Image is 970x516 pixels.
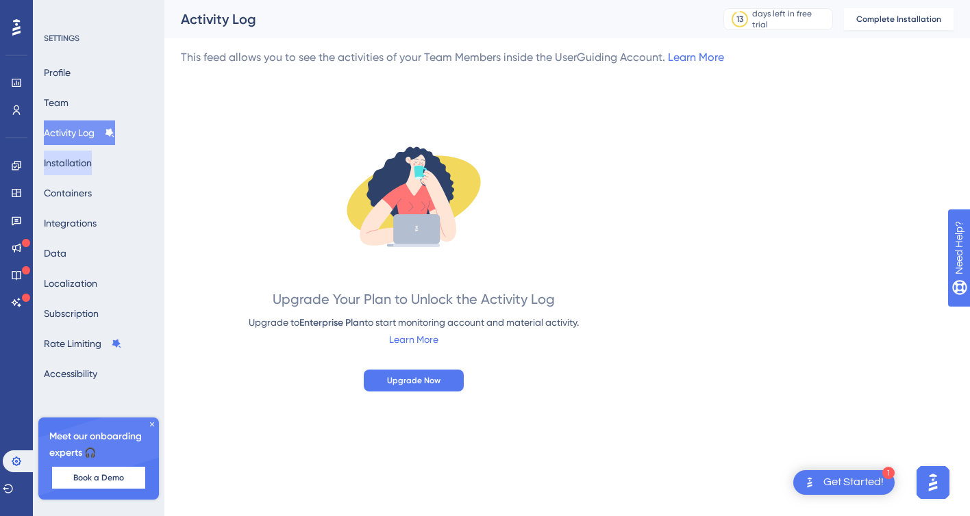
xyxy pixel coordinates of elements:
[49,428,148,461] span: Meet our onboarding experts 🎧
[801,474,818,491] img: launcher-image-alternative-text
[912,462,954,503] iframe: UserGuiding AI Assistant Launcher
[273,289,555,309] div: Upgrade Your Plan to Unlock the Activity Log
[668,51,724,64] a: Learn More
[181,10,689,29] div: Activity Log
[44,60,71,85] button: Profile
[823,475,884,490] div: Get Started!
[389,334,438,345] a: Learn More
[52,467,145,489] button: Book a Demo
[736,14,743,25] div: 13
[299,317,364,328] span: Enterprise Plan
[387,375,440,386] span: Upgrade Now
[44,181,92,205] button: Containers
[44,271,97,296] button: Localization
[44,151,92,175] button: Installation
[44,33,155,44] div: SETTINGS
[844,8,954,30] button: Complete Installation
[44,211,97,235] button: Integrations
[73,472,124,483] span: Book a Demo
[44,241,66,266] button: Data
[32,3,86,20] span: Need Help?
[44,90,69,115] button: Team
[44,120,115,145] button: Activity Log
[882,467,895,479] div: 1
[856,14,941,25] span: Complete Installation
[364,370,464,391] button: Upgrade Now
[44,331,122,356] button: Rate Limiting
[44,301,99,326] button: Subscription
[249,314,579,331] div: Upgrade to to start monitoring account and material activity.
[793,470,895,495] div: Open Get Started! checklist, remaining modules: 1
[752,8,828,30] div: days left in free trial
[181,49,724,66] div: This feed allows you to see the activities of your Team Members inside the UserGuiding Account.
[44,361,97,386] button: Accessibility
